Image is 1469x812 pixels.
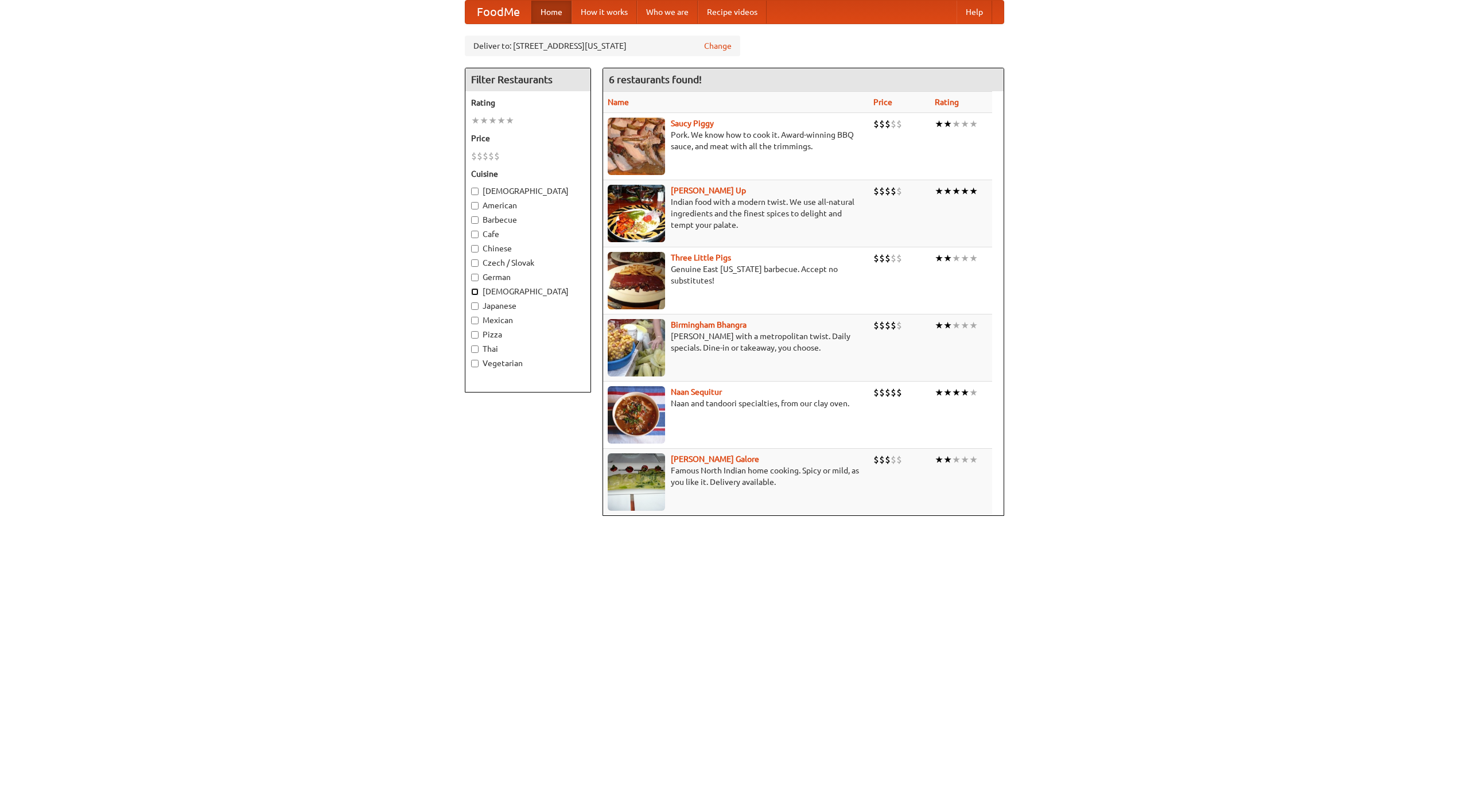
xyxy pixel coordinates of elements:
[608,98,629,107] a: Name
[879,118,885,130] li: $
[471,97,585,108] h5: Rating
[471,345,479,353] input: Thai
[471,271,585,283] label: German
[497,114,506,127] li: ★
[471,259,479,267] input: Czech / Slovak
[608,263,864,286] p: Genuine East [US_STATE] barbecue. Accept no substitutes!
[671,320,747,329] b: Birmingham Bhangra
[483,150,488,162] li: $
[471,188,479,195] input: [DEMOGRAPHIC_DATA]
[873,252,879,265] li: $
[471,200,585,211] label: American
[465,1,531,24] a: FoodMe
[471,185,585,197] label: [DEMOGRAPHIC_DATA]
[961,118,969,130] li: ★
[896,118,902,130] li: $
[891,453,896,466] li: $
[608,465,864,488] p: Famous North Indian home cooking. Spicy or mild, as you like it. Delivery available.
[480,114,488,127] li: ★
[471,114,480,127] li: ★
[952,386,961,399] li: ★
[471,245,479,252] input: Chinese
[608,319,665,376] img: bhangra.jpg
[494,150,500,162] li: $
[885,185,891,197] li: $
[961,386,969,399] li: ★
[891,185,896,197] li: $
[608,331,864,353] p: [PERSON_NAME] with a metropolitan twist. Daily specials. Dine-in or takeaway, you choose.
[471,343,585,355] label: Thai
[873,453,879,466] li: $
[488,150,494,162] li: $
[891,386,896,399] li: $
[879,453,885,466] li: $
[952,118,961,130] li: ★
[969,185,978,197] li: ★
[471,317,479,324] input: Mexican
[885,386,891,399] li: $
[506,114,514,127] li: ★
[572,1,637,24] a: How it works
[609,74,702,85] ng-pluralize: 6 restaurants found!
[698,1,767,24] a: Recipe videos
[943,453,952,466] li: ★
[935,319,943,332] li: ★
[885,252,891,265] li: $
[608,129,864,152] p: Pork. We know how to cook it. Award-winning BBQ sauce, and meat with all the trimmings.
[471,150,477,162] li: $
[952,319,961,332] li: ★
[671,253,731,262] b: Three Little Pigs
[896,252,902,265] li: $
[608,196,864,231] p: Indian food with a modern twist. We use all-natural ingredients and the finest spices to delight ...
[471,133,585,144] h5: Price
[471,214,585,226] label: Barbecue
[471,331,479,339] input: Pizza
[671,387,722,397] b: Naan Sequitur
[935,453,943,466] li: ★
[943,319,952,332] li: ★
[969,453,978,466] li: ★
[873,185,879,197] li: $
[969,386,978,399] li: ★
[935,386,943,399] li: ★
[896,319,902,332] li: $
[969,252,978,265] li: ★
[961,252,969,265] li: ★
[465,68,590,91] h4: Filter Restaurants
[704,40,732,52] a: Change
[471,286,585,297] label: [DEMOGRAPHIC_DATA]
[471,202,479,209] input: American
[891,252,896,265] li: $
[885,118,891,130] li: $
[952,185,961,197] li: ★
[896,386,902,399] li: $
[957,1,992,24] a: Help
[471,302,479,310] input: Japanese
[465,36,740,56] div: Deliver to: [STREET_ADDRESS][US_STATE]
[879,319,885,332] li: $
[943,185,952,197] li: ★
[961,185,969,197] li: ★
[671,454,759,464] b: [PERSON_NAME] Galore
[671,119,714,128] a: Saucy Piggy
[471,168,585,180] h5: Cuisine
[943,386,952,399] li: ★
[608,398,864,409] p: Naan and tandoori specialties, from our clay oven.
[935,185,943,197] li: ★
[471,329,585,340] label: Pizza
[608,453,665,511] img: currygalore.jpg
[471,257,585,269] label: Czech / Slovak
[943,252,952,265] li: ★
[471,314,585,326] label: Mexican
[608,185,665,242] img: curryup.jpg
[471,300,585,312] label: Japanese
[471,358,585,369] label: Vegetarian
[879,252,885,265] li: $
[961,453,969,466] li: ★
[471,228,585,240] label: Cafe
[637,1,698,24] a: Who we are
[935,252,943,265] li: ★
[471,288,479,296] input: [DEMOGRAPHIC_DATA]
[935,98,959,107] a: Rating
[891,118,896,130] li: $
